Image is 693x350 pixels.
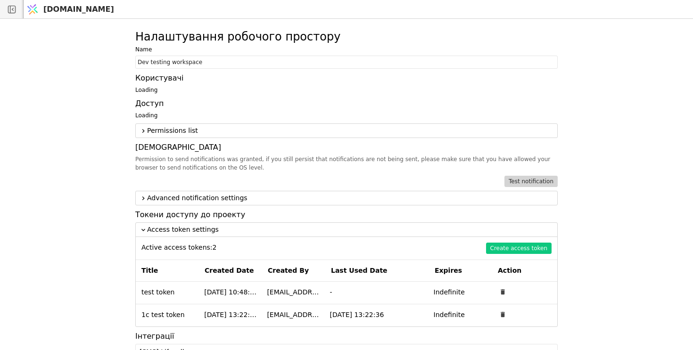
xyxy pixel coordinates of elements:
span: Permissions list [147,126,553,136]
span: - [330,287,424,298]
span: Expires [435,266,488,276]
button: Create access token [486,243,552,254]
span: Access token settings [147,225,553,235]
label: Інтеграції [135,331,558,342]
span: Action [498,266,552,276]
span: Created Date [205,266,258,276]
h1: Налаштування робочого простору [135,28,340,45]
label: [DEMOGRAPHIC_DATA] [135,142,558,153]
span: [EMAIL_ADDRESS][DOMAIN_NAME] [267,310,320,321]
span: [EMAIL_ADDRESS][DOMAIN_NAME] [267,287,320,298]
span: test token [141,287,195,298]
span: Created By [268,266,322,276]
span: Indefinite [434,287,487,298]
a: [DOMAIN_NAME] [24,0,119,18]
p: Permission to send notifications was granted, if you still persist that notifications are not bei... [135,155,558,172]
label: Name [135,45,558,54]
img: Logo [25,0,40,18]
span: Title [141,266,195,276]
span: Indefinite [434,310,487,321]
span: Advanced notification settings [147,193,553,203]
div: Loading [135,86,558,94]
button: Test notification [504,176,558,187]
span: [DATE] 13:22:36 [204,310,257,321]
span: [DOMAIN_NAME] [43,4,114,15]
div: Loading [135,111,558,120]
span: Active access tokens: 2 [141,243,216,254]
span: Last Used Date [331,266,425,276]
span: [DATE] 13:22:36 [330,310,424,321]
label: Токени доступу до проекту [135,209,558,220]
span: 1c test token [141,310,195,321]
label: Доступ [135,98,558,109]
span: [DATE] 10:48:12 [204,287,257,298]
label: Користувачі [135,73,558,84]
